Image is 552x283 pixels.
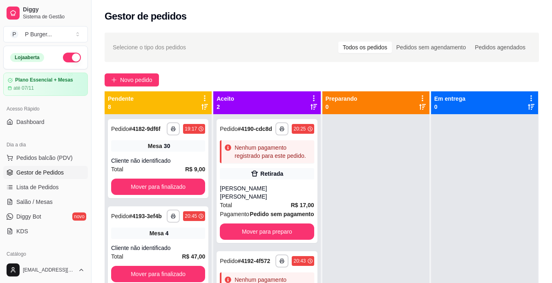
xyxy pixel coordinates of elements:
span: plus [111,77,117,83]
article: até 07/11 [13,85,34,91]
span: Total [220,201,232,210]
a: Dashboard [3,115,88,128]
strong: # 4193-3ef4b [129,213,162,219]
span: Sistema de Gestão [23,13,85,20]
span: Total [111,252,123,261]
span: Pedidos balcão (PDV) [16,154,73,162]
strong: R$ 47,00 [182,253,205,260]
div: Cliente não identificado [111,244,205,252]
span: Diggy [23,6,85,13]
span: Pedido [220,126,238,132]
p: 8 [108,103,134,111]
div: Pedidos agendados [470,42,530,53]
p: 0 [434,103,465,111]
span: Novo pedido [120,75,152,84]
button: Select a team [3,26,88,42]
div: Acesso Rápido [3,102,88,115]
strong: # 4192-4f572 [238,258,270,264]
a: Plano Essencial + Mesasaté 07/11 [3,73,88,96]
article: Plano Essencial + Mesas [15,77,73,83]
div: Pedidos sem agendamento [392,42,470,53]
p: Preparando [326,95,358,103]
div: 20:45 [185,213,197,219]
div: Loja aberta [10,53,44,62]
h2: Gestor de pedidos [105,10,187,23]
span: Pedido [111,126,129,132]
span: Pedido [111,213,129,219]
a: KDS [3,225,88,238]
div: Retirada [260,170,283,178]
div: Dia a dia [3,138,88,151]
span: Total [111,165,123,174]
span: Mesa [148,142,162,150]
p: Em entrega [434,95,465,103]
a: Salão / Mesas [3,195,88,208]
span: KDS [16,227,28,235]
span: [EMAIL_ADDRESS][DOMAIN_NAME] [23,267,75,273]
p: Aceito [217,95,234,103]
button: Mover para finalizado [111,179,205,195]
button: Novo pedido [105,73,159,86]
button: Mover para finalizado [111,266,205,282]
button: Mover para preparo [220,223,314,240]
span: P [10,30,18,38]
div: Todos os pedidos [338,42,392,53]
div: Cliente não identificado [111,157,205,165]
div: Catálogo [3,248,88,261]
div: 4 [165,229,169,237]
span: Pagamento [220,210,249,219]
span: Diggy Bot [16,212,41,221]
button: [EMAIL_ADDRESS][DOMAIN_NAME] [3,260,88,280]
p: 2 [217,103,234,111]
div: 20:25 [293,126,306,132]
strong: # 4190-cdc8d [238,126,272,132]
strong: R$ 9,00 [185,166,205,172]
span: Salão / Mesas [16,198,53,206]
div: 19:17 [185,126,197,132]
strong: # 4182-9df6f [129,126,161,132]
a: Diggy Botnovo [3,210,88,223]
div: Nenhum pagamento registrado para este pedido. [235,144,311,160]
button: Pedidos balcão (PDV) [3,151,88,164]
a: DiggySistema de Gestão [3,3,88,23]
span: Lista de Pedidos [16,183,59,191]
a: Gestor de Pedidos [3,166,88,179]
p: Pendente [108,95,134,103]
div: 30 [164,142,170,150]
p: 0 [326,103,358,111]
a: Lista de Pedidos [3,181,88,194]
strong: R$ 17,00 [291,202,314,208]
div: P Burger ... [25,30,52,38]
div: 20:43 [293,258,306,264]
span: Pedido [220,258,238,264]
button: Alterar Status [63,53,81,62]
span: Mesa [150,229,164,237]
span: Gestor de Pedidos [16,168,64,177]
strong: Pedido sem pagamento [250,211,314,217]
div: [PERSON_NAME] [PERSON_NAME] [220,184,314,201]
span: Dashboard [16,118,45,126]
span: Selecione o tipo dos pedidos [113,43,186,52]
